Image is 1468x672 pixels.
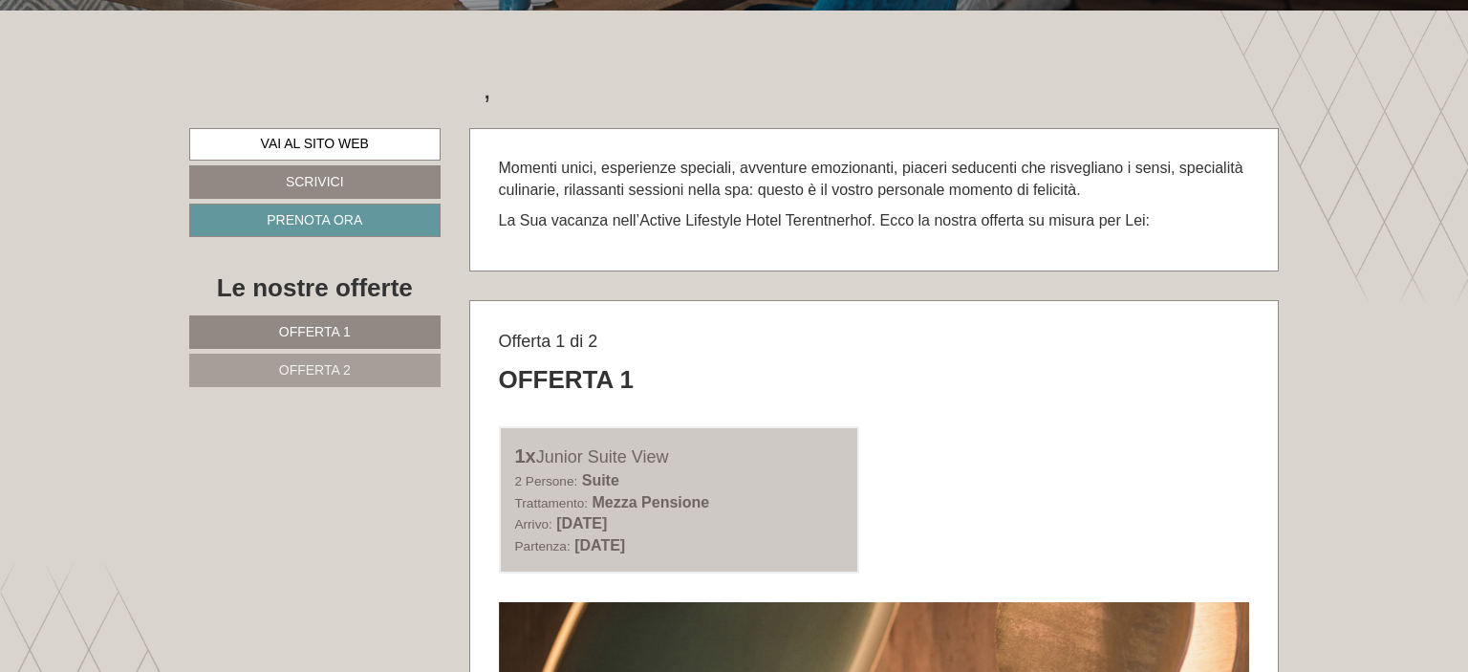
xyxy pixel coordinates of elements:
div: Le nostre offerte [189,271,441,306]
b: 1x [515,445,536,466]
b: [DATE] [556,515,607,531]
p: La Sua vacanza nell’Active Lifestyle Hotel Terentnerhof. Ecco la nostra offerta su misura per Lei: [499,210,1250,232]
b: Mezza Pensione [593,494,710,510]
a: Scrivici [189,165,441,199]
span: Offerta 1 [279,324,351,339]
p: Momenti unici, esperienze speciali, avventure emozionanti, piaceri seducenti che risvegliano i se... [499,158,1250,202]
small: Partenza: [515,539,571,553]
div: Offerta 1 [499,362,635,398]
h1: , [484,73,491,104]
small: 2 Persone: [515,474,578,488]
b: Suite [582,472,619,488]
a: Vai al sito web [189,128,441,161]
b: [DATE] [574,537,625,553]
small: Trattamento: [515,496,589,510]
span: Offerta 2 [279,362,351,378]
span: Offerta 1 di 2 [499,332,598,351]
a: Prenota ora [189,204,441,237]
small: Arrivo: [515,517,552,531]
div: Junior Suite View [515,443,844,470]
